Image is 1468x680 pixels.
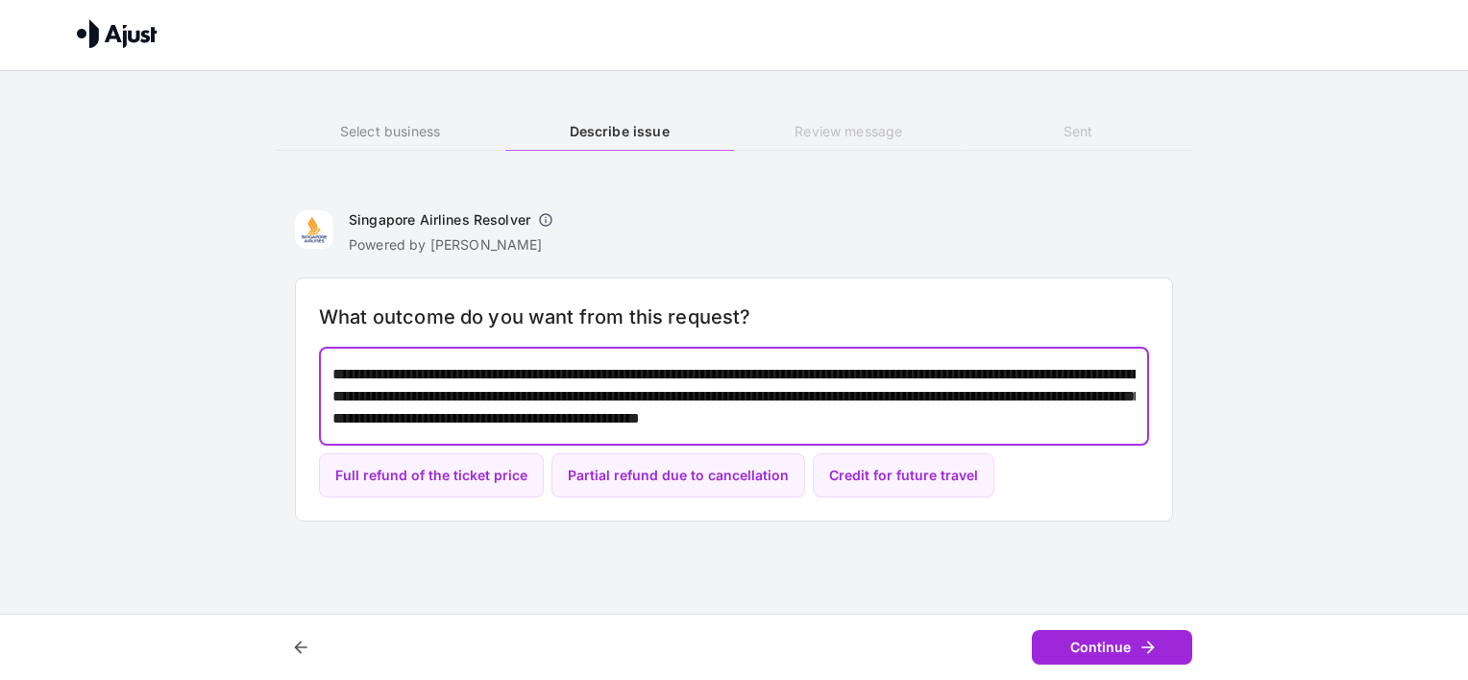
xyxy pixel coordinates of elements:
[551,453,805,498] button: Partial refund due to cancellation
[349,210,530,230] h6: Singapore Airlines Resolver
[319,453,544,498] button: Full refund of the ticket price
[319,302,1149,332] h6: What outcome do you want from this request?
[1032,630,1192,666] button: Continue
[77,19,158,48] img: Ajust
[734,121,963,142] h6: Review message
[276,121,504,142] h6: Select business
[505,121,734,142] h6: Describe issue
[964,121,1192,142] h6: Sent
[349,235,561,255] p: Powered by [PERSON_NAME]
[295,210,333,249] img: Singapore Airlines
[813,453,994,498] button: Credit for future travel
